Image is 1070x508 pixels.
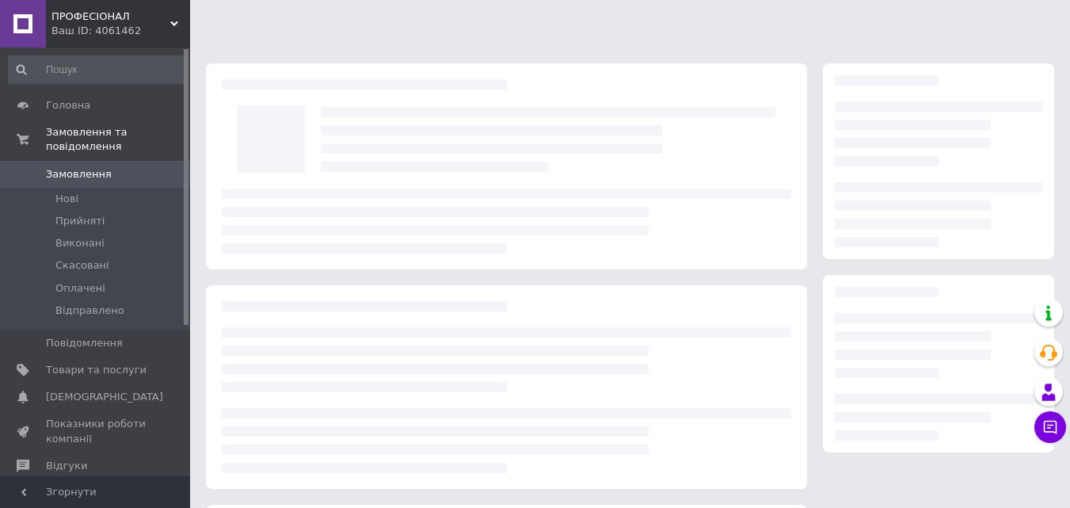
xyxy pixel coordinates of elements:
span: ПРОФЕСІОНАЛ [51,10,170,24]
span: Замовлення та повідомлення [46,125,190,154]
span: Скасовані [55,258,109,273]
span: Показники роботи компанії [46,417,147,445]
span: Оплачені [55,281,105,296]
span: Відправлено [55,304,124,318]
span: Відгуки [46,459,87,473]
span: Виконані [55,236,105,250]
span: Товари та послуги [46,363,147,377]
div: Ваш ID: 4061462 [51,24,190,38]
span: Прийняті [55,214,105,228]
span: Головна [46,98,90,113]
span: Замовлення [46,167,112,181]
span: [DEMOGRAPHIC_DATA] [46,390,163,404]
button: Чат з покупцем [1034,411,1066,443]
span: Повідомлення [46,336,123,350]
input: Пошук [8,55,187,84]
span: Нові [55,192,78,206]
